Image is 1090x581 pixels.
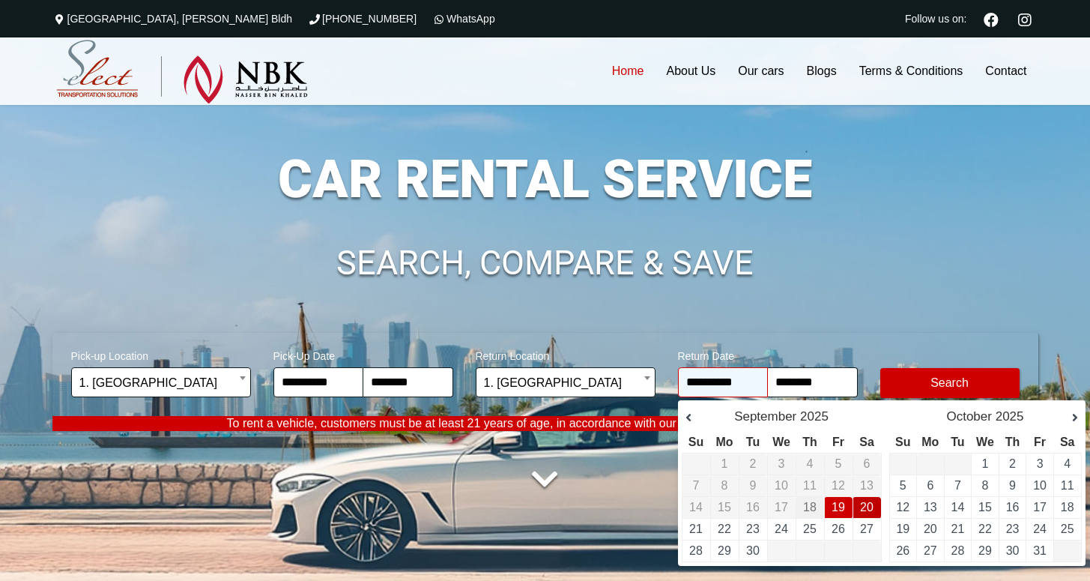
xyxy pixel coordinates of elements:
a: 23 [746,523,760,535]
a: Instagram [1012,10,1038,27]
span: 11 [803,479,817,492]
p: To rent a vehicle, customers must be at least 21 years of age, in accordance with our rental poli... [52,416,1038,431]
span: Monday [921,436,939,448]
a: 31 [1033,544,1047,557]
a: 20 [860,501,873,514]
a: 15 [978,501,992,514]
span: 3 [778,457,785,470]
span: Pick-up Location [71,340,251,367]
span: 12 [832,479,845,492]
span: 17 [775,501,788,514]
a: 21 [951,523,965,535]
a: 12 [896,501,909,514]
span: Tuesday [951,436,964,448]
span: Wednesday [976,436,994,448]
a: 25 [803,523,817,535]
a: WhatsApp [432,13,495,25]
a: 19 [832,501,845,514]
a: 22 [718,523,731,535]
a: Terms & Conditions [848,37,975,105]
span: Monday [715,436,733,448]
span: Thursday [802,436,817,448]
span: Tuesday [746,436,760,448]
a: About Us [655,37,727,105]
a: 27 [860,523,873,535]
span: 4 [807,457,814,470]
a: 21 [689,523,703,535]
a: 6 [927,479,933,492]
span: 1. Hamad International Airport [71,367,251,397]
span: Friday [1034,436,1046,448]
a: 28 [951,544,965,557]
a: 20 [924,523,937,535]
a: Our cars [727,37,795,105]
span: 1. Hamad International Airport [484,368,647,398]
a: 16 [1006,501,1020,514]
span: Return Location [476,340,655,367]
a: 13 [924,501,937,514]
span: 6 [864,457,871,470]
button: Modify Search [880,368,1020,398]
span: 10 [775,479,788,492]
span: 13 [860,479,873,492]
span: Saturday [1060,436,1075,448]
a: 28 [689,544,703,557]
span: 1. Hamad International Airport [79,368,243,398]
span: 15 [718,501,731,514]
a: 10 [1033,479,1047,492]
td: Pick-Up Date [796,497,824,519]
span: 14 [689,501,703,514]
span: Saturday [859,436,874,448]
a: 4 [1064,457,1071,470]
a: 26 [896,544,909,557]
a: 25 [1061,523,1074,535]
a: 29 [718,544,731,557]
a: Blogs [796,37,848,105]
img: Select Rent a Car [56,40,308,104]
a: Next [1056,411,1078,426]
span: 9 [750,479,757,492]
a: 24 [775,523,788,535]
a: 24 [1033,523,1047,535]
span: Pick-Up Date [273,340,453,367]
a: 17 [1033,501,1047,514]
span: October [946,409,991,424]
a: 14 [951,501,965,514]
a: 11 [1061,479,1074,492]
a: 27 [924,544,937,557]
span: 2 [750,457,757,470]
a: Contact [974,37,1038,105]
span: 8 [721,479,728,492]
a: 22 [978,523,992,535]
span: Wednesday [772,436,790,448]
span: Friday [832,436,844,448]
h1: SEARCH, COMPARE & SAVE [52,246,1038,280]
span: 2025 [800,409,829,424]
a: 1 [982,457,989,470]
span: 18 [803,501,817,514]
a: 30 [746,544,760,557]
a: 7 [954,479,961,492]
span: Sunday [895,436,910,448]
span: 1 [721,457,728,470]
a: Home [601,37,655,105]
a: 2 [1009,457,1016,470]
span: Thursday [1005,436,1020,448]
a: 18 [1061,501,1074,514]
h1: CAR RENTAL SERVICE [52,153,1038,205]
span: 1. Hamad International Airport [476,367,655,397]
a: 23 [1006,523,1020,535]
a: Prev [685,411,708,426]
span: 16 [746,501,760,514]
a: 19 [896,523,909,535]
a: 29 [978,544,992,557]
a: 9 [1009,479,1016,492]
a: [PHONE_NUMBER] [307,13,417,25]
span: Sunday [688,436,703,448]
span: 7 [693,479,700,492]
a: Facebook [978,10,1005,27]
span: Return Date [678,340,858,367]
a: 3 [1037,457,1044,470]
a: 26 [832,523,845,535]
span: September [734,409,796,424]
